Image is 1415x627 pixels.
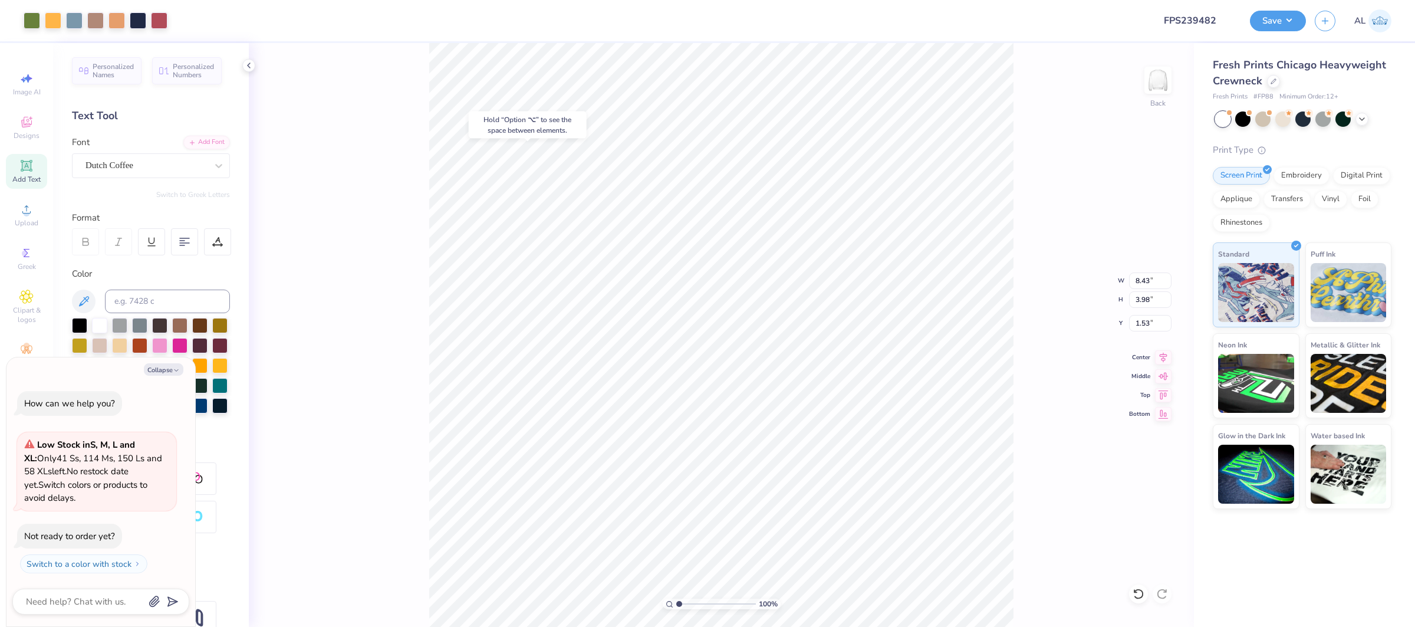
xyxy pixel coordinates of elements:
[1311,429,1365,442] span: Water based Ink
[1333,167,1390,185] div: Digital Print
[1250,11,1306,31] button: Save
[1368,9,1391,32] img: Angela Legaspi
[1314,191,1347,208] div: Vinyl
[1218,339,1247,351] span: Neon Ink
[18,262,36,271] span: Greek
[173,63,215,79] span: Personalized Numbers
[13,87,41,97] span: Image AI
[105,290,230,313] input: e.g. 7428 c
[1218,263,1294,322] img: Standard
[1129,353,1150,362] span: Center
[469,111,587,139] div: Hold “Option ⌥” to see the space between elements.
[759,599,778,609] span: 100 %
[1129,372,1150,380] span: Middle
[1213,191,1260,208] div: Applique
[1213,143,1391,157] div: Print Type
[1354,14,1365,28] span: AL
[1129,391,1150,399] span: Top
[1253,92,1273,102] span: # FP88
[1311,445,1387,504] img: Water based Ink
[1311,263,1387,322] img: Puff Ink
[134,560,141,567] img: Switch to a color with stock
[1351,191,1378,208] div: Foil
[72,136,90,149] label: Font
[1218,445,1294,504] img: Glow in the Dark Ink
[24,465,129,491] span: No restock date yet.
[72,267,230,281] div: Color
[24,439,135,464] strong: Low Stock in S, M, L and XL :
[183,136,230,149] div: Add Font
[1154,9,1241,32] input: Untitled Design
[1273,167,1330,185] div: Embroidery
[6,306,47,324] span: Clipart & logos
[24,530,115,542] div: Not ready to order yet?
[15,218,38,228] span: Upload
[20,554,147,573] button: Switch to a color with stock
[1146,68,1170,92] img: Back
[12,175,41,184] span: Add Text
[1311,354,1387,413] img: Metallic & Glitter Ink
[1213,167,1270,185] div: Screen Print
[93,63,134,79] span: Personalized Names
[1311,248,1335,260] span: Puff Ink
[72,108,230,124] div: Text Tool
[24,439,162,504] span: Only 41 Ss, 114 Ms, 150 Ls and 58 XLs left. Switch colors or products to avoid delays.
[1218,354,1294,413] img: Neon Ink
[24,398,115,409] div: How can we help you?
[1213,58,1386,88] span: Fresh Prints Chicago Heavyweight Crewneck
[1279,92,1338,102] span: Minimum Order: 12 +
[1263,191,1311,208] div: Transfers
[1311,339,1380,351] span: Metallic & Glitter Ink
[1218,429,1285,442] span: Glow in the Dark Ink
[156,190,230,199] button: Switch to Greek Letters
[72,211,231,225] div: Format
[1213,92,1248,102] span: Fresh Prints
[1129,410,1150,418] span: Bottom
[1354,9,1391,32] a: AL
[1218,248,1249,260] span: Standard
[1213,214,1270,232] div: Rhinestones
[144,363,183,376] button: Collapse
[14,131,40,140] span: Designs
[1150,98,1166,109] div: Back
